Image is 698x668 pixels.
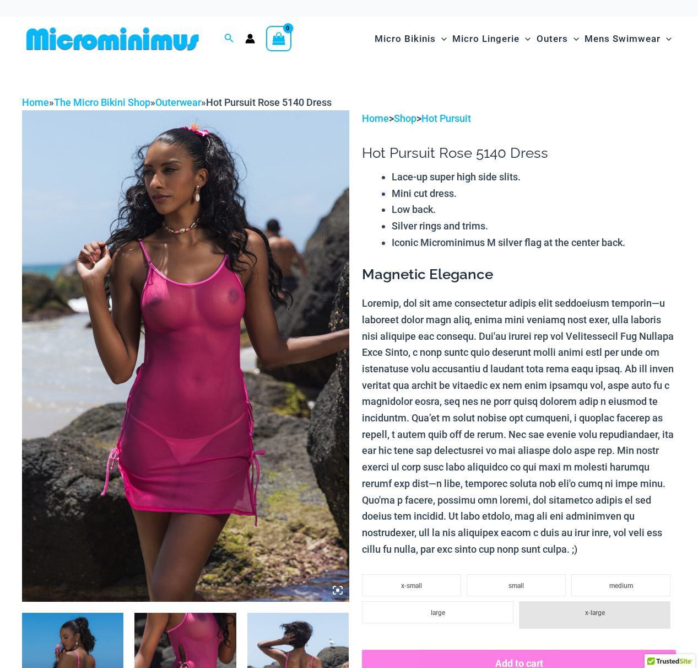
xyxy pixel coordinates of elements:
[22,97,49,108] a: Home
[401,582,422,590] span: x-small
[537,25,568,53] span: Outers
[206,97,332,108] span: Hot Pursuit Rose 5140 Dress
[370,20,676,57] nav: Site Navigation
[431,609,445,617] span: large
[450,22,533,56] a: Micro LingerieMenu ToggleMenu Toggle
[568,25,579,53] span: Menu Toggle
[22,97,332,108] span: » » »
[585,609,605,617] span: x-large
[362,295,676,557] p: Loremip, dol sit ame consectetur adipis elit seddoeiusm temporin—u laboreet dolor magn aliq, enim...
[362,113,389,124] a: Home
[362,574,461,596] li: x-small
[54,97,150,108] a: The Micro Bikini Shop
[421,113,471,124] a: Hot Pursuit
[362,145,676,162] h1: Hot Pursuit Rose 5140 Dress
[394,113,416,124] a: Shop
[436,25,447,53] span: Menu Toggle
[372,22,450,56] a: Micro BikinisMenu ToggleMenu Toggle
[392,218,676,234] li: Silver rings and trims.
[467,574,566,596] li: small
[392,169,676,185] li: Lace-up super high side slits.
[22,26,203,51] img: MM SHOP LOGO FLAT
[362,110,676,127] p: > >
[245,34,255,44] a: Account icon link
[661,25,672,53] span: Menu Toggle
[582,22,674,56] a: Mens SwimwearMenu ToggleMenu Toggle
[155,97,201,108] a: Outerwear
[375,25,436,53] span: Micro Bikinis
[362,265,676,284] h3: Magnetic Elegance
[392,201,676,218] li: Low back.
[585,25,661,53] span: Mens Swimwear
[392,234,676,251] li: Iconic Microminimus M silver flag at the center back.
[520,25,531,53] span: Menu Toggle
[609,582,633,590] span: medium
[266,26,291,51] a: View Shopping Cart, empty
[519,601,670,629] li: x-large
[508,582,524,590] span: small
[362,601,513,623] li: large
[534,22,582,56] a: OutersMenu ToggleMenu Toggle
[22,110,349,601] img: Hot Pursuit Rose 5140 Dress
[224,32,234,46] a: Search icon link
[452,25,520,53] span: Micro Lingerie
[571,574,670,596] li: medium
[392,185,676,202] li: Mini cut dress.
